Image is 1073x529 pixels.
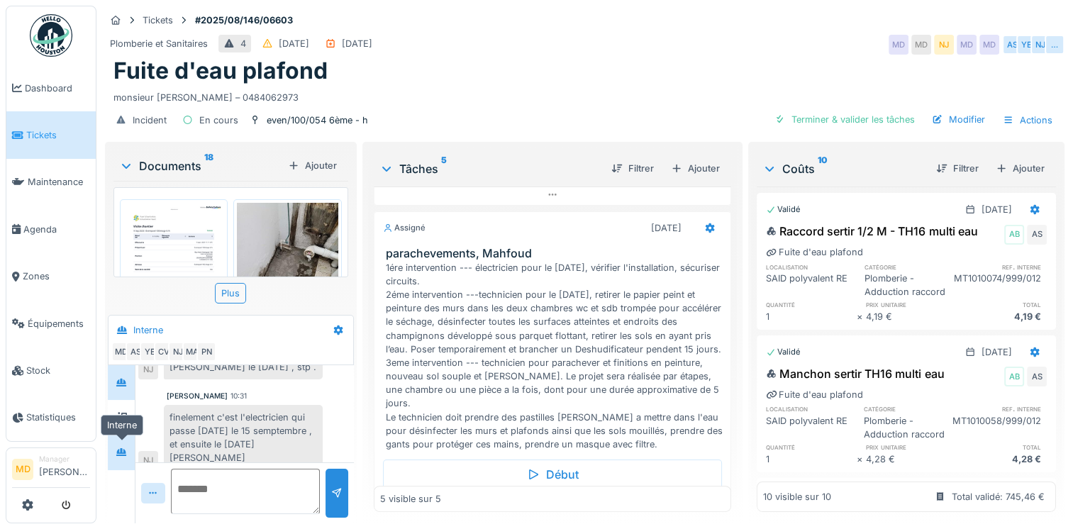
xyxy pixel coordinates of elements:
div: 4,28 € [866,452,957,466]
a: Maintenance [6,159,96,206]
div: finelement c'est l'electricien qui passe [DATE] le 15 semptembre , et ensuite le [DATE] [PERSON_N... [164,405,323,471]
div: Ajouter [665,159,725,178]
div: AS [126,342,145,362]
div: 1ére intervention --- électricien pour le [DATE], vérifier l'installation, sécuriser circuits. 2é... [386,261,725,452]
div: Plomberie et Sanitaires [110,37,208,50]
div: NJ [138,451,158,471]
a: Stock [6,347,96,394]
div: … [1045,35,1064,55]
div: AS [1027,225,1047,245]
h3: parachevements, Mahfoud [386,247,725,260]
div: Total validé: 745,46 € [952,490,1045,503]
div: × [857,452,866,466]
div: MD [911,35,931,55]
div: Raccord sertir 1/2 M - TH16 multi eau [766,223,977,240]
h6: ref. interne [952,404,1047,413]
h6: ref. interne [954,262,1047,272]
div: Fuite d'eau plafond [766,245,863,259]
div: Plus [215,283,246,304]
div: [DATE] [982,203,1012,216]
div: MT1010058/999/012 [952,414,1047,441]
span: Zones [23,269,90,283]
h6: total [956,300,1047,309]
div: MD [957,35,977,55]
span: Tickets [26,128,90,142]
span: Maintenance [28,175,90,189]
div: Plomberie - Adduction raccord [864,414,952,441]
div: Filtrer [930,159,984,178]
div: 4,19 € [956,310,1047,323]
a: MD Manager[PERSON_NAME] [12,454,90,488]
h6: prix unitaire [866,300,957,309]
div: Manager [39,454,90,464]
div: Plomberie - Adduction raccord [864,272,954,299]
div: Ajouter [990,159,1050,178]
div: AS [1002,35,1022,55]
div: NJ [934,35,954,55]
div: Filtrer [606,159,660,178]
div: Fuite d'eau plafond [766,388,863,401]
img: 182xr7771hgnadgh9aemlb59gkk3 [237,203,338,338]
div: AS [1027,367,1047,386]
div: [DATE] [982,345,1012,359]
div: AB [1004,225,1024,245]
div: Tickets [143,13,173,27]
div: AB [1004,367,1024,386]
div: NJ [138,360,158,379]
div: Terminer & valider les tâches [769,110,921,129]
h6: catégorie [864,404,952,413]
a: Équipements [6,300,96,347]
h6: catégorie [864,262,954,272]
div: Manchon sertir TH16 multi eau [766,365,944,382]
a: Dashboard [6,65,96,111]
div: 10 visible sur 10 [763,490,831,503]
div: SAID polyvalent RE [766,414,855,441]
img: Badge_color-CXgf-gQk.svg [30,14,72,57]
div: MD [111,342,131,362]
h6: total [956,442,1047,452]
div: Interne [101,415,143,435]
img: 0e6w2vb00104blsece2iz1ibhg38 [123,203,224,345]
div: MD [889,35,908,55]
div: Validé [766,204,801,216]
div: Début [383,460,722,489]
div: [DATE] [342,37,372,50]
strong: #2025/08/146/06603 [189,13,299,27]
div: 4,19 € [866,310,957,323]
div: Coûts [762,160,925,177]
div: even/100/054 6ème - h [267,113,368,127]
div: [DATE] [279,37,309,50]
div: Actions [996,110,1059,130]
a: Statistiques [6,394,96,441]
div: [PERSON_NAME] [167,391,228,401]
div: Validé [766,346,801,358]
span: Dashboard [25,82,90,95]
div: 1 [766,310,857,323]
div: 4,28 € [956,452,1047,466]
div: Interne [133,323,163,337]
li: [PERSON_NAME] [39,454,90,484]
h6: quantité [766,442,857,452]
div: PN [196,342,216,362]
div: CV [154,342,174,362]
div: YE [140,342,160,362]
sup: 10 [818,160,828,177]
div: 5 visible sur 5 [380,492,441,506]
a: Tickets [6,111,96,158]
sup: 5 [441,160,447,177]
div: Documents [119,157,282,174]
div: MT1010074/999/012 [954,272,1047,299]
div: MD [979,35,999,55]
h6: quantité [766,300,857,309]
span: Équipements [28,317,90,330]
h6: prix unitaire [866,442,957,452]
div: En cours [199,113,238,127]
div: NJ [168,342,188,362]
h6: localisation [766,262,855,272]
sup: 18 [204,157,213,174]
div: SAID polyvalent RE [766,272,855,299]
div: Tâches [379,160,600,177]
div: YE [1016,35,1036,55]
div: × [857,310,866,323]
div: 4 [240,37,246,50]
